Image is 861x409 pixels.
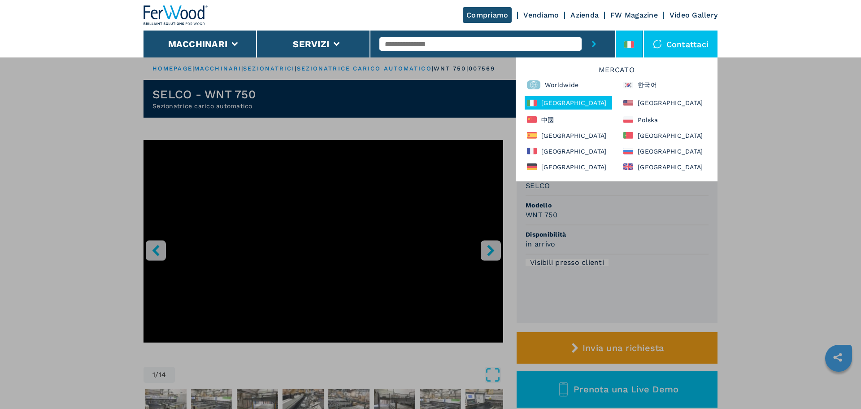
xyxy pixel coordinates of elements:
a: FW Magazine [610,11,658,19]
img: Contattaci [653,40,662,48]
div: 中國 [525,114,612,125]
div: [GEOGRAPHIC_DATA] [621,145,709,157]
a: Video Gallery [670,11,717,19]
a: Azienda [570,11,599,19]
a: Compriamo [463,7,512,23]
button: Servizi [293,39,329,49]
div: [GEOGRAPHIC_DATA] [525,145,612,157]
a: Vendiamo [523,11,559,19]
img: Ferwood [143,5,208,25]
div: Polska [621,114,709,125]
div: [GEOGRAPHIC_DATA] [621,130,709,141]
button: submit-button [582,31,606,57]
div: [GEOGRAPHIC_DATA] [621,96,709,110]
div: [GEOGRAPHIC_DATA] [525,96,612,110]
div: [GEOGRAPHIC_DATA] [621,161,709,172]
div: [GEOGRAPHIC_DATA] [525,161,612,172]
div: 한국어 [621,78,709,92]
h6: Mercato [520,66,713,78]
div: [GEOGRAPHIC_DATA] [525,130,612,141]
div: Contattaci [644,31,718,57]
button: Macchinari [168,39,228,49]
div: Worldwide [525,78,612,92]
